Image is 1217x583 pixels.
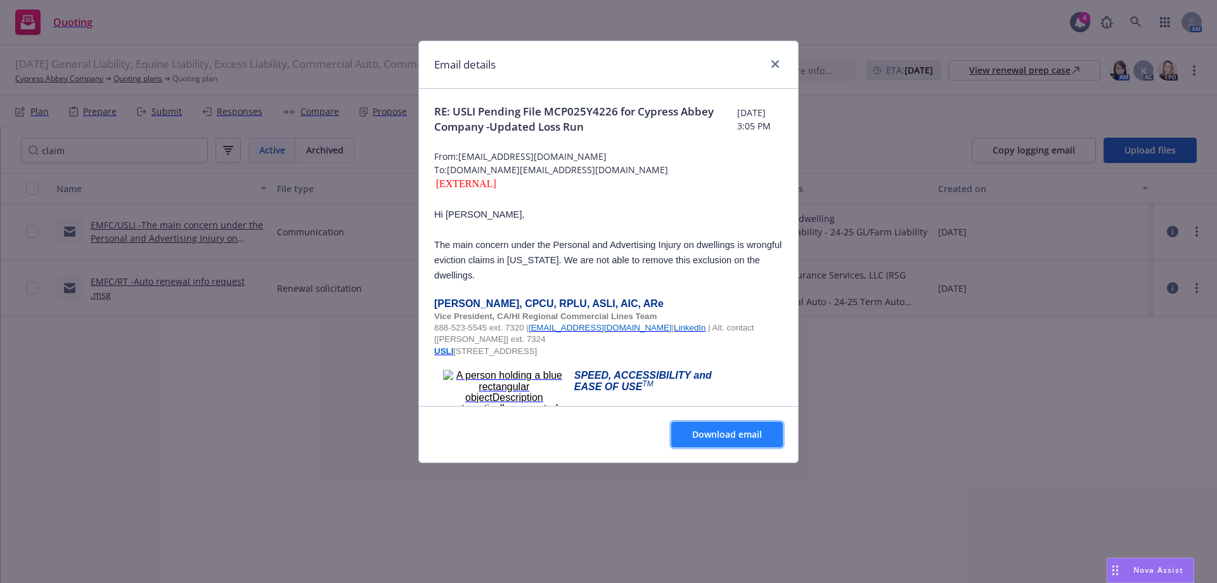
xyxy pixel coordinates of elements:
[434,209,525,219] span: Hi [PERSON_NAME],
[617,406,788,416] span: or quote over the phone [PHONE_NUMBER],
[434,323,754,344] span: | Alt. contact [[PERSON_NAME]] ext. 7324
[443,370,565,436] img: A person holding a blue rectangular objectDescription automatically generated
[574,370,712,391] span: SPEED, ACCESSIBILITY and EASE OF USE
[1133,565,1183,575] span: Nova Assist
[434,163,783,176] span: To: [DOMAIN_NAME][EMAIL_ADDRESS][DOMAIN_NAME]
[692,428,762,440] span: Download email
[434,150,783,163] span: From: [EMAIL_ADDRESS][DOMAIN_NAME]
[674,323,705,332] a: LinkedIn
[434,298,664,309] span: [PERSON_NAME], CPCU, RPLU, ASLI, AIC, ARe
[1107,558,1194,583] button: Nova Assist
[434,56,496,73] h1: Email details
[737,106,783,133] span: [DATE] 3:05 PM
[574,406,617,416] span: Learn more
[434,104,737,134] span: RE: USLI Pending File MCP025Y4226 for Cypress Abbey Company -Updated Loss Run
[434,176,783,192] div: [EXTERNAL]
[672,323,674,332] span: |
[434,311,657,321] span: Vice President, CA/HI Regional Commercial Lines Team
[1107,558,1123,582] div: Drag to move
[671,422,783,447] button: Download email
[768,56,783,72] a: close
[529,323,672,332] a: [EMAIL_ADDRESS][DOMAIN_NAME]
[642,379,653,388] span: TM
[434,346,453,356] a: USLI
[434,323,529,332] span: 888-523-5545 ext. 7320 |
[453,346,537,356] span: [STREET_ADDRESS]
[434,240,782,280] span: The main concern under the Personal and Advertising Injury on dwellings is wrongful eviction clai...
